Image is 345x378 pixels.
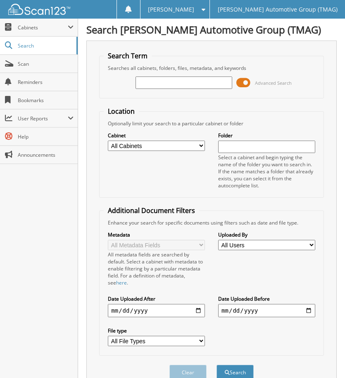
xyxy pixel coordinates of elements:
input: end [218,304,315,317]
div: Enhance your search for specific documents using filters such as date and file type. [104,219,319,226]
input: start [108,304,205,317]
div: Searches all cabinets, folders, files, metadata, and keywords [104,65,319,72]
span: Bookmarks [18,97,74,104]
span: Search [18,42,72,49]
label: Date Uploaded After [108,295,205,302]
span: Reminders [18,79,74,86]
legend: Additional Document Filters [104,206,199,215]
div: Select a cabinet and begin typing the name of the folder you want to search in. If the name match... [218,154,315,189]
label: Date Uploaded Before [218,295,315,302]
label: Cabinet [108,132,205,139]
span: Help [18,133,74,140]
span: Scan [18,60,74,67]
a: here [116,279,127,286]
legend: Location [104,107,139,116]
h1: Search [PERSON_NAME] Automotive Group (TMAG) [86,23,337,36]
label: Uploaded By [218,231,315,238]
legend: Search Term [104,51,152,60]
img: scan123-logo-white.svg [8,4,70,15]
div: Optionally limit your search to a particular cabinet or folder [104,120,319,127]
div: All metadata fields are searched by default. Select a cabinet with metadata to enable filtering b... [108,251,205,286]
span: Cabinets [18,24,68,31]
label: Metadata [108,231,205,238]
label: Folder [218,132,315,139]
label: File type [108,327,205,334]
span: [PERSON_NAME] [148,7,194,12]
span: Announcements [18,151,74,158]
span: Advanced Search [255,80,292,86]
span: [PERSON_NAME] Automotive Group (TMAG) [218,7,338,12]
span: User Reports [18,115,68,122]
